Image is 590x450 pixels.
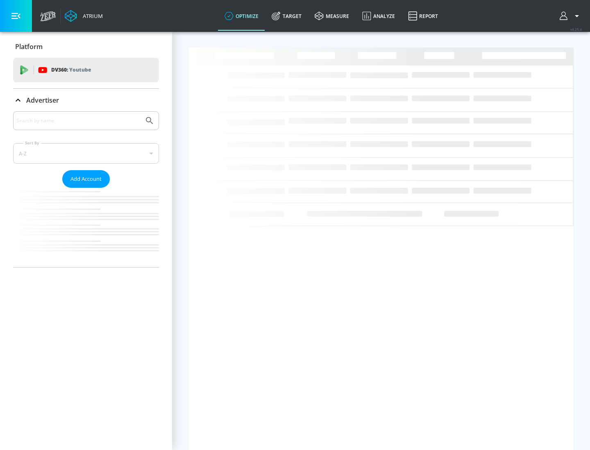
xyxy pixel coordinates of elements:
[13,188,159,267] nav: list of Advertiser
[218,1,265,31] a: optimize
[15,42,43,51] p: Platform
[570,27,582,32] span: v 4.25.4
[356,1,402,31] a: Analyze
[13,58,159,82] div: DV360: Youtube
[23,140,41,146] label: Sort By
[51,65,91,74] p: DV360:
[79,12,103,20] div: Atrium
[308,1,356,31] a: measure
[402,1,445,31] a: Report
[13,143,159,164] div: A-Z
[65,10,103,22] a: Atrium
[26,96,59,105] p: Advertiser
[70,174,102,184] span: Add Account
[13,89,159,112] div: Advertiser
[265,1,308,31] a: Target
[13,111,159,267] div: Advertiser
[16,115,141,126] input: Search by name
[62,170,110,188] button: Add Account
[13,35,159,58] div: Platform
[69,65,91,74] p: Youtube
